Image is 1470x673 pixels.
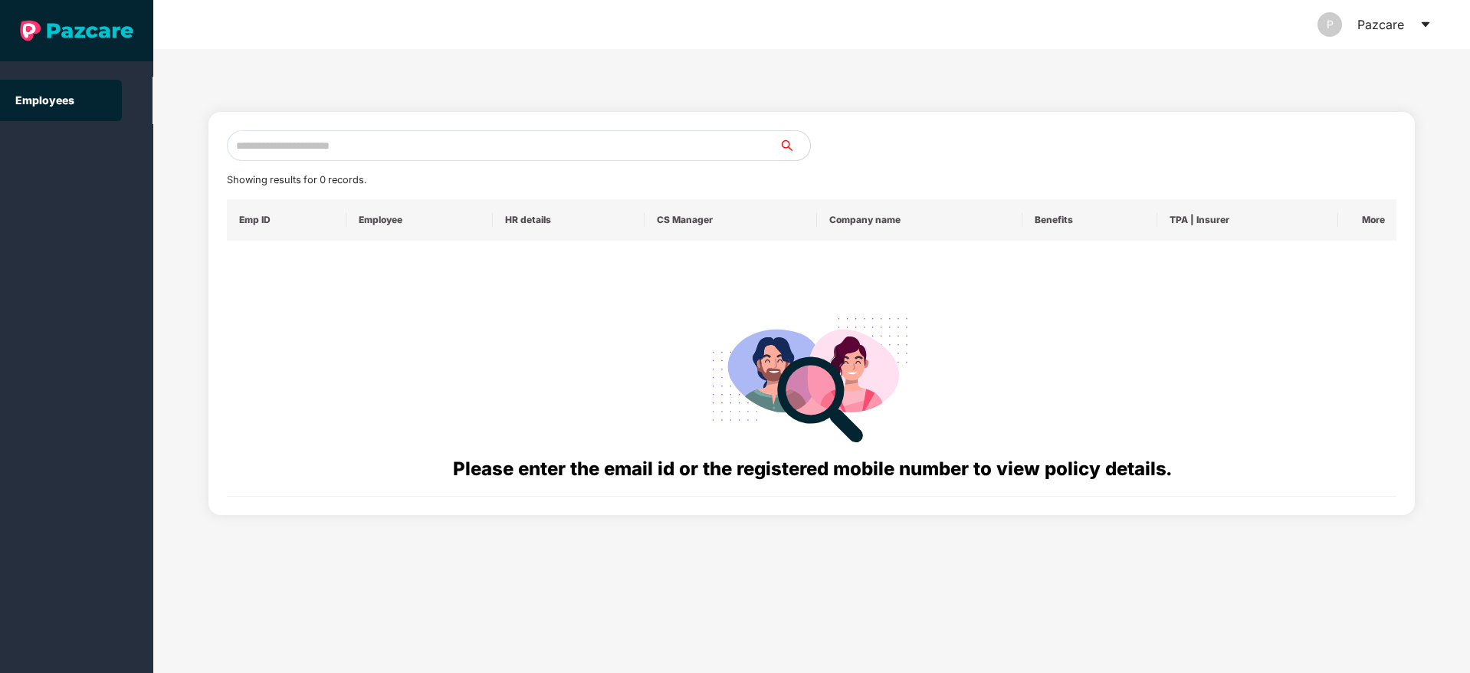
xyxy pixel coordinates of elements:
[493,199,644,241] th: HR details
[701,299,922,455] img: svg+xml;base64,PHN2ZyB4bWxucz0iaHR0cDovL3d3dy53My5vcmcvMjAwMC9zdmciIHdpZHRoPSIyODgiIGhlaWdodD0iMj...
[1338,199,1396,241] th: More
[1419,18,1432,31] span: caret-down
[645,199,817,241] th: CS Manager
[227,174,366,185] span: Showing results for 0 records.
[1157,199,1338,241] th: TPA | Insurer
[346,199,493,241] th: Employee
[453,458,1171,480] span: Please enter the email id or the registered mobile number to view policy details.
[15,94,74,107] a: Employees
[1022,199,1157,241] th: Benefits
[227,199,347,241] th: Emp ID
[779,130,811,161] button: search
[779,140,810,152] span: search
[1327,12,1334,37] span: P
[817,199,1022,241] th: Company name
